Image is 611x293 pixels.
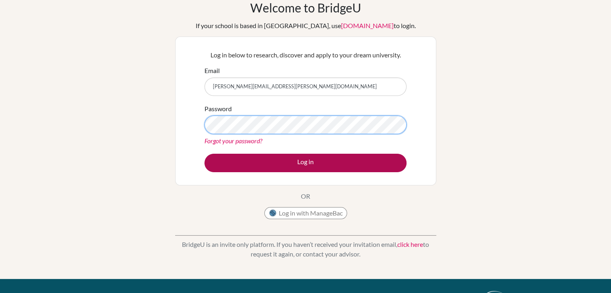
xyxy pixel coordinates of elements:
p: OR [301,191,310,201]
button: Log in with ManageBac [264,207,347,219]
p: Log in below to research, discover and apply to your dream university. [204,50,407,60]
a: [DOMAIN_NAME] [341,22,394,29]
h1: Welcome to BridgeU [250,0,361,15]
a: Forgot your password? [204,137,262,144]
p: BridgeU is an invite only platform. If you haven’t received your invitation email, to request it ... [175,240,436,259]
button: Log in [204,154,407,172]
label: Email [204,66,220,75]
div: If your school is based in [GEOGRAPHIC_DATA], use to login. [196,21,416,31]
label: Password [204,104,232,114]
a: click here [397,240,423,248]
